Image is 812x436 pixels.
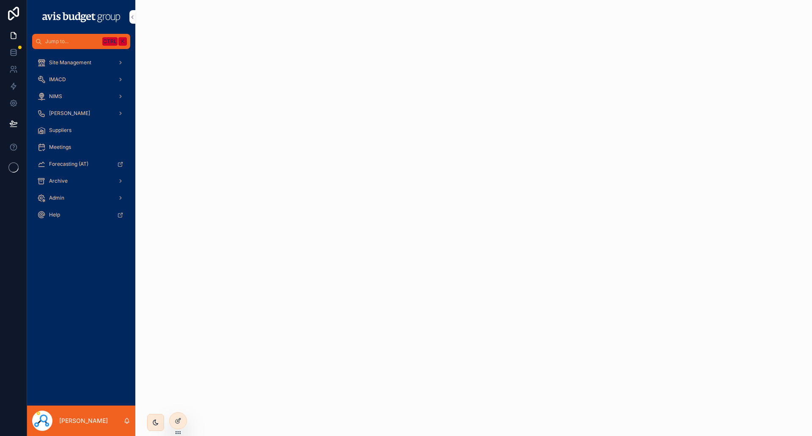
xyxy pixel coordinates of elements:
[49,161,88,167] span: Forecasting (AT)
[49,144,71,151] span: Meetings
[32,140,130,155] a: Meetings
[49,93,62,100] span: NIMS
[32,173,130,189] a: Archive
[49,211,60,218] span: Help
[32,207,130,222] a: Help
[32,89,130,104] a: NIMS
[59,417,108,425] p: [PERSON_NAME]
[32,123,130,138] a: Suppliers
[41,10,122,24] img: App logo
[49,59,91,66] span: Site Management
[27,49,135,233] div: scrollable content
[49,195,64,201] span: Admin
[119,38,126,45] span: K
[32,156,130,172] a: Forecasting (AT)
[32,106,130,121] a: [PERSON_NAME]
[49,76,66,83] span: IMACD
[45,38,99,45] span: Jump to...
[32,34,130,49] button: Jump to...CtrlK
[49,178,68,184] span: Archive
[49,110,90,117] span: [PERSON_NAME]
[32,72,130,87] a: IMACD
[102,37,118,46] span: Ctrl
[32,190,130,206] a: Admin
[32,55,130,70] a: Site Management
[49,127,71,134] span: Suppliers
